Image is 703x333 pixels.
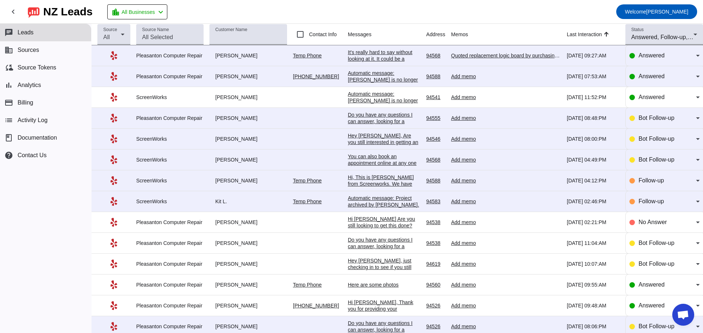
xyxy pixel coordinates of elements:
div: [DATE] 09:55:AM [567,281,620,288]
div: Pleasanton Computer Repair [136,323,204,330]
mat-icon: Yelp [109,322,118,331]
div: Add memo [451,115,561,121]
mat-icon: payment [4,98,13,107]
div: [DATE] 02:46:PM [567,198,620,205]
div: [PERSON_NAME] [209,323,287,330]
a: [PHONE_NUMBER] [293,303,339,309]
mat-label: Status [631,27,644,32]
div: Last Interaction [567,31,602,38]
div: 94619 [426,261,445,267]
mat-icon: Yelp [109,301,118,310]
span: Sources [18,47,39,53]
span: Answered [639,52,665,58]
div: [DATE] 04:49:PM [567,156,620,163]
div: Pleasanton Computer Repair [136,281,204,288]
mat-icon: Yelp [109,280,118,289]
span: Answered [639,281,665,288]
mat-icon: chevron_left [9,7,18,16]
span: book [4,133,13,142]
mat-icon: location_city [111,8,120,16]
mat-icon: Yelp [109,197,118,206]
div: Pleasanton Computer Repair [136,302,204,309]
img: logo [28,5,40,18]
div: Add memo [451,323,561,330]
div: ScreenWorks [136,177,204,184]
span: Analytics [18,82,41,88]
div: Add memo [451,73,561,80]
div: [PERSON_NAME] [209,136,287,142]
div: [PERSON_NAME] [209,281,287,288]
a: Temp Phone [293,178,322,183]
div: 94588 [426,73,445,80]
mat-icon: cloud_sync [4,63,13,72]
div: [DATE] 08:48:PM [567,115,620,121]
span: Bot Follow-up [639,261,674,267]
span: Bot Follow-up [639,156,674,163]
div: 94546 [426,136,445,142]
div: [PERSON_NAME] [209,219,287,226]
mat-icon: list [4,116,13,125]
span: Source Tokens [18,64,56,71]
a: [PHONE_NUMBER] [293,73,339,79]
mat-label: Source Name [142,27,169,32]
div: 94526 [426,302,445,309]
mat-icon: chevron_left [156,8,165,16]
span: Activity Log [18,117,48,124]
div: Pleasanton Computer Repair [136,240,204,246]
div: 94541 [426,94,445,101]
a: Temp Phone [293,198,322,204]
div: Pleasanton Computer Repair [136,261,204,267]
th: Messages [348,24,426,45]
span: Billing [18,99,33,106]
div: 94555 [426,115,445,121]
mat-icon: Yelp [109,51,118,60]
span: Contact Us [18,152,47,159]
mat-icon: Yelp [109,260,118,268]
div: Automatic message: Project archived by [PERSON_NAME]. [348,195,420,208]
mat-icon: Yelp [109,239,118,247]
div: Kit L. [209,198,287,205]
div: ScreenWorks [136,94,204,101]
mat-icon: Yelp [109,218,118,227]
mat-icon: Yelp [109,93,118,102]
div: 94588 [426,177,445,184]
div: Do you have any questions I can answer, looking for a specific price point? I'd like to win your ... [348,236,420,263]
span: All [103,34,110,40]
span: Follow-up [639,198,664,204]
div: 94538 [426,219,445,226]
div: Hey [PERSON_NAME], just checking in to see if you still need help with your project. Please let m... [348,257,420,310]
div: ScreenWorks [136,136,204,142]
div: [PERSON_NAME] [209,177,287,184]
div: [PERSON_NAME] [209,115,287,121]
div: [DATE] 11:52:PM [567,94,620,101]
div: 94526 [426,323,445,330]
div: Add memo [451,136,561,142]
div: [PERSON_NAME] [209,94,287,101]
div: Pleasanton Computer Repair [136,115,204,121]
label: Contact Info [308,31,337,38]
mat-icon: Yelp [109,135,118,143]
div: Add memo [451,94,561,101]
a: Open chat [672,304,694,326]
mat-icon: business [4,46,13,54]
div: It's really hard to say without looking at it. It could be a backlight filter causing the no disp... [348,49,420,121]
div: Pleasanton Computer Repair [136,73,204,80]
div: Add memo [451,219,561,226]
div: Hi, This is [PERSON_NAME] from Screenworks. We have two options for the back glass replacement on... [348,174,420,306]
span: Answered [639,73,665,79]
div: Here are some photos [348,281,420,288]
div: Hey [PERSON_NAME], Are you still interested in getting an estimate? Is there a good number to rea... [348,132,420,165]
div: [DATE] 11:04:AM [567,240,620,246]
mat-icon: chat [4,28,13,37]
div: Quoted replacement logic board by purchasing Mac from Backmarket for $471.99 at current pricing. ... [451,52,561,59]
div: Add memo [451,302,561,309]
div: Automatic message: [PERSON_NAME] is no longer pursuing this job. [348,91,420,110]
div: [DATE] 07:53:AM [567,73,620,80]
button: Welcome[PERSON_NAME] [616,4,697,19]
div: 94538 [426,240,445,246]
div: [PERSON_NAME] [209,73,287,80]
div: [DATE] 04:12:PM [567,177,620,184]
div: Pleasanton Computer Repair [136,219,204,226]
div: Add memo [451,261,561,267]
span: Welcome [625,9,646,15]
